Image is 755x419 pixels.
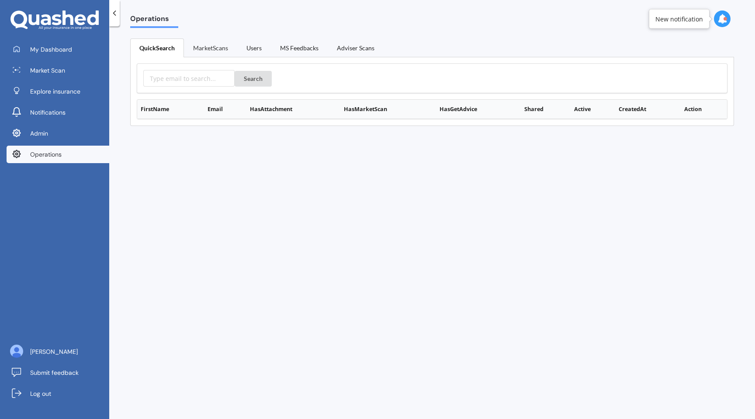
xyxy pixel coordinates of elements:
button: Search [235,71,272,87]
a: [PERSON_NAME] [7,343,109,360]
a: Explore insurance [7,83,109,100]
a: Notifications [7,104,109,121]
a: Submit feedback [7,364,109,381]
span: Log out [30,389,51,398]
th: HasAttachment [246,100,340,119]
a: My Dashboard [7,41,109,58]
a: Admin [7,125,109,142]
a: QuickSearch [130,38,184,57]
input: Type email to search... [143,70,235,87]
a: Adviser Scans [328,38,384,57]
a: MS Feedbacks [271,38,328,57]
th: Action [681,100,727,119]
th: Active [571,100,615,119]
a: Users [237,38,271,57]
span: Notifications [30,108,66,117]
th: HasGetAdvice [436,100,521,119]
th: FirstName [137,100,204,119]
span: Explore insurance [30,87,80,96]
a: Operations [7,146,109,163]
th: CreatedAt [615,100,681,119]
span: Market Scan [30,66,65,75]
a: Market Scan [7,62,109,79]
span: Operations [30,150,62,159]
img: ALV-UjU6YHOUIM1AGx_4vxbOkaOq-1eqc8a3URkVIJkc_iWYmQ98kTe7fc9QMVOBV43MoXmOPfWPN7JjnmUwLuIGKVePaQgPQ... [10,345,23,358]
a: MarketScans [184,38,237,57]
th: HasMarketScan [340,100,436,119]
span: Submit feedback [30,368,79,377]
th: Email [204,100,246,119]
span: Admin [30,129,48,138]
span: [PERSON_NAME] [30,347,78,356]
span: My Dashboard [30,45,72,54]
th: Shared [521,100,571,119]
a: Log out [7,385,109,402]
div: New notification [655,14,703,23]
span: Operations [130,14,178,26]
